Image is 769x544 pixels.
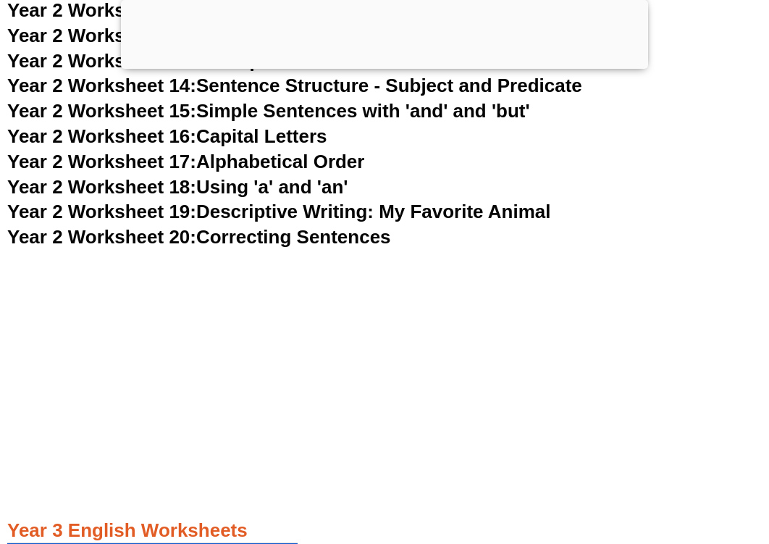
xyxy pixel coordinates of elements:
[7,75,582,96] a: Year 2 Worksheet 14:Sentence Structure - Subject and Predicate
[7,226,391,248] a: Year 2 Worksheet 20:Correcting Sentences
[7,201,196,222] span: Year 2 Worksheet 19:
[7,176,348,198] a: Year 2 Worksheet 18:Using 'a' and 'an'
[521,380,769,544] iframe: Chat Widget
[7,201,550,222] a: Year 2 Worksheet 19:Descriptive Writing: My Favorite Animal
[7,100,196,122] span: Year 2 Worksheet 15:
[7,50,196,72] span: Year 2 Worksheet 13:
[7,100,530,122] a: Year 2 Worksheet 15:Simple Sentences with 'and' and 'but'
[7,25,340,46] a: Year 2 Worksheet 12:Rhyming Words
[7,176,196,198] span: Year 2 Worksheet 18:
[7,151,196,172] span: Year 2 Worksheet 17:
[7,25,196,46] span: Year 2 Worksheet 12:
[7,50,316,72] a: Year 2 Worksheet 13:Homophones
[7,125,196,147] span: Year 2 Worksheet 16:
[7,519,762,543] h3: Year 3 English Worksheets
[7,75,196,96] span: Year 2 Worksheet 14:
[7,151,364,172] a: Year 2 Worksheet 17:Alphabetical Order
[7,125,327,147] a: Year 2 Worksheet 16:Capital Letters
[7,226,196,248] span: Year 2 Worksheet 20:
